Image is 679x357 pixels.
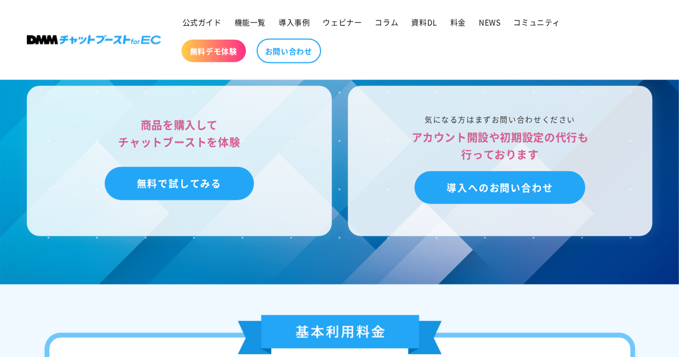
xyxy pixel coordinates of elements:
span: 導入事例 [279,17,310,27]
a: お問い合わせ [257,39,321,63]
span: 機能一覧 [235,17,266,27]
span: 公式ガイド [182,17,222,27]
a: コミュニティ [507,11,567,33]
span: 無料デモ体験 [190,46,237,56]
img: 株式会社DMM Boost [27,35,161,45]
a: 無料で試してみる [105,167,254,200]
a: 導入へのお問い合わせ [414,171,585,205]
span: NEWS [479,17,500,27]
a: 無料デモ体験 [181,40,246,62]
a: 料金 [444,11,472,33]
a: 公式ガイド [176,11,228,33]
a: 機能一覧 [228,11,272,33]
span: 資料DL [411,17,437,27]
span: 料金 [450,17,466,27]
h3: アカウント開設や初期設定の代行も 行っております [364,129,637,163]
a: 資料DL [405,11,443,33]
a: 導入事例 [272,11,316,33]
h3: 商品を購入して チャットブーストを体験 [43,116,316,151]
span: お問い合わせ [265,46,312,56]
a: ウェビナー [316,11,368,33]
img: 基本利用料金 [238,315,442,354]
span: ウェビナー [323,17,362,27]
a: NEWS [472,11,507,33]
span: コミュニティ [513,17,560,27]
a: コラム [368,11,405,33]
div: 気になる方はまずお問い合わせください [364,113,637,126]
span: コラム [375,17,398,27]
